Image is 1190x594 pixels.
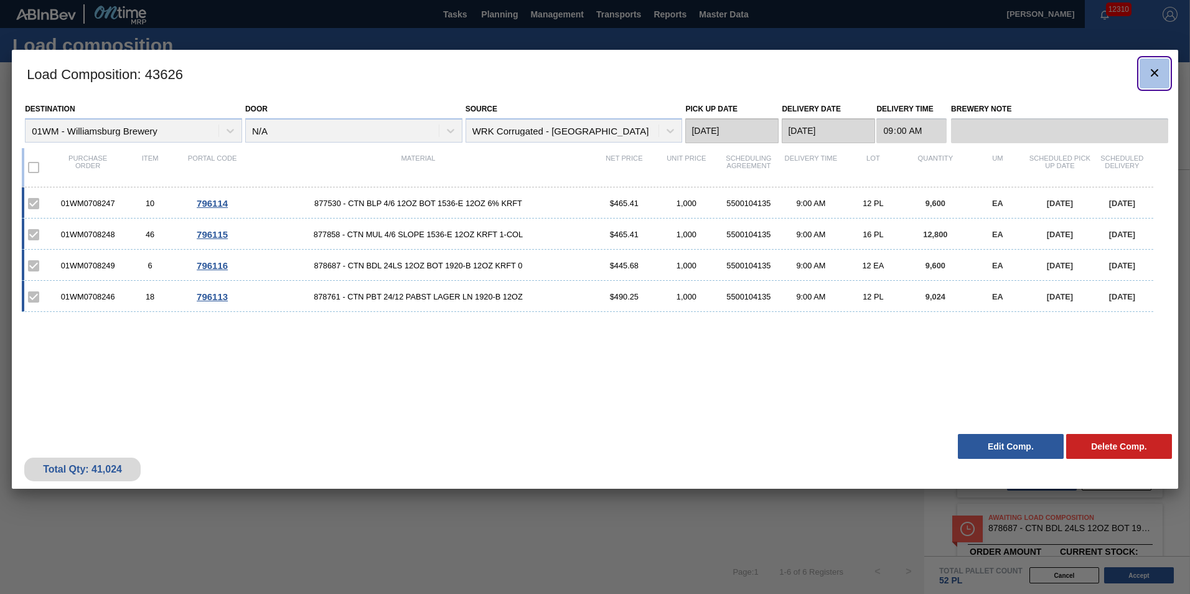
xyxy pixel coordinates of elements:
input: mm/dd/yyyy [782,118,875,143]
div: Lot [842,154,904,181]
div: 12 PL [842,199,904,208]
span: [DATE] [1109,261,1135,270]
div: 12 PL [842,292,904,301]
div: $445.68 [593,261,655,270]
div: Material [243,154,593,181]
div: Net Price [593,154,655,181]
div: Total Qty: 41,024 [34,464,131,475]
div: Go to Order [181,198,243,209]
span: 12,800 [923,230,947,239]
div: $465.41 [593,199,655,208]
div: Scheduled Pick up Date [1029,154,1091,181]
div: 1,000 [655,292,718,301]
span: 878761 - CTN PBT 24/12 PABST LAGER LN 1920-B 12OZ [243,292,593,301]
div: 9:00 AM [780,261,842,270]
span: EA [992,261,1003,270]
label: Pick up Date [685,105,738,113]
div: 6 [119,261,181,270]
label: Door [245,105,268,113]
label: Destination [25,105,75,113]
div: Go to Order [181,260,243,271]
span: EA [992,230,1003,239]
div: 18 [119,292,181,301]
div: 9:00 AM [780,199,842,208]
div: 16 PL [842,230,904,239]
span: [DATE] [1109,199,1135,208]
input: mm/dd/yyyy [685,118,779,143]
div: Delivery Time [780,154,842,181]
div: 9:00 AM [780,292,842,301]
label: Source [466,105,497,113]
span: 9,600 [925,261,945,270]
span: 9,024 [925,292,945,301]
div: 01WM0708249 [57,261,119,270]
span: 877858 - CTN MUL 4/6 SLOPE 1536-E 12OZ KRFT 1-COL [243,230,593,239]
span: [DATE] [1109,230,1135,239]
div: 5500104135 [718,292,780,301]
span: [DATE] [1109,292,1135,301]
div: Go to Order [181,229,243,240]
div: 1,000 [655,199,718,208]
span: 796114 [197,198,228,209]
span: 9,600 [925,199,945,208]
div: Scheduled Delivery [1091,154,1153,181]
div: Portal code [181,154,243,181]
div: 12 EA [842,261,904,270]
span: 796113 [197,291,228,302]
div: 5500104135 [718,261,780,270]
div: Go to Order [181,291,243,302]
span: 796116 [197,260,228,271]
div: 5500104135 [718,199,780,208]
label: Delivery Date [782,105,840,113]
span: [DATE] [1047,230,1073,239]
button: Delete Comp. [1066,434,1172,459]
div: Item [119,154,181,181]
span: 877530 - CTN BLP 4/6 12OZ BOT 1536-E 12OZ 6% KRFT [243,199,593,208]
div: 9:00 AM [780,230,842,239]
div: 01WM0708246 [57,292,119,301]
div: 1,000 [655,230,718,239]
span: EA [992,199,1003,208]
button: Edit Comp. [958,434,1064,459]
h3: Load Composition : 43626 [12,50,1178,97]
span: 878687 - CTN BDL 24LS 12OZ BOT 1920-B 12OZ KRFT 0 [243,261,593,270]
span: EA [992,292,1003,301]
div: UM [967,154,1029,181]
div: Purchase order [57,154,119,181]
label: Delivery Time [876,100,947,118]
div: Scheduling Agreement [718,154,780,181]
div: 10 [119,199,181,208]
div: 46 [119,230,181,239]
span: [DATE] [1047,261,1073,270]
span: [DATE] [1047,199,1073,208]
div: Unit Price [655,154,718,181]
div: 1,000 [655,261,718,270]
div: $490.25 [593,292,655,301]
span: [DATE] [1047,292,1073,301]
div: $465.41 [593,230,655,239]
label: Brewery Note [951,100,1168,118]
span: 796115 [197,229,228,240]
div: 01WM0708247 [57,199,119,208]
div: Quantity [904,154,967,181]
div: 5500104135 [718,230,780,239]
div: 01WM0708248 [57,230,119,239]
